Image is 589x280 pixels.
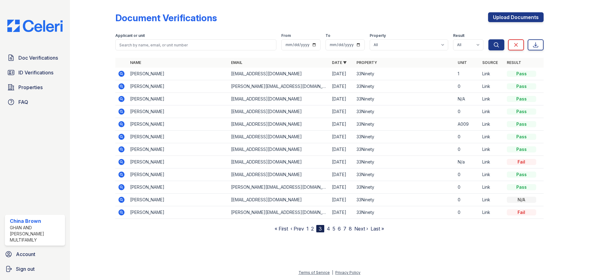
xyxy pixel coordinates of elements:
[455,118,480,131] td: A009
[356,60,377,65] a: Property
[354,118,455,131] td: 33Ninety
[329,181,354,194] td: [DATE]
[5,66,65,79] a: ID Verifications
[329,206,354,219] td: [DATE]
[229,93,329,105] td: [EMAIL_ADDRESS][DOMAIN_NAME]
[229,68,329,80] td: [EMAIL_ADDRESS][DOMAIN_NAME]
[349,226,352,232] a: 8
[18,98,28,106] span: FAQ
[332,270,333,275] div: |
[128,206,229,219] td: [PERSON_NAME]
[16,265,35,273] span: Sign out
[354,105,455,118] td: 33Ninety
[507,172,536,178] div: Pass
[338,226,341,232] a: 6
[455,131,480,143] td: 0
[18,54,58,61] span: Doc Verifications
[354,206,455,219] td: 33Ninety
[507,209,536,215] div: Fail
[128,168,229,181] td: [PERSON_NAME]
[329,93,354,105] td: [DATE]
[2,248,67,260] a: Account
[488,12,544,22] a: Upload Documents
[231,60,242,65] a: Email
[507,60,521,65] a: Result
[325,33,330,38] label: To
[229,206,329,219] td: [PERSON_NAME][EMAIL_ADDRESS][DOMAIN_NAME]
[311,226,314,232] a: 2
[10,225,63,243] div: Ghan and [PERSON_NAME] Multifamily
[281,33,291,38] label: From
[130,60,141,65] a: Name
[298,270,330,275] a: Terms of Service
[458,60,467,65] a: Unit
[354,226,368,232] a: Next ›
[455,143,480,156] td: 0
[10,217,63,225] div: China Brown
[455,194,480,206] td: 0
[329,168,354,181] td: [DATE]
[229,181,329,194] td: [PERSON_NAME][EMAIL_ADDRESS][DOMAIN_NAME]
[507,197,536,203] div: N/A
[229,156,329,168] td: [EMAIL_ADDRESS][DOMAIN_NAME]
[354,68,455,80] td: 33Ninety
[128,68,229,80] td: [PERSON_NAME]
[354,143,455,156] td: 33Ninety
[2,20,67,32] img: CE_Logo_Blue-a8612792a0a2168367f1c8372b55b34899dd931a85d93a1a3d3e32e68fde9ad4.png
[354,131,455,143] td: 33Ninety
[329,156,354,168] td: [DATE]
[128,194,229,206] td: [PERSON_NAME]
[316,225,324,232] div: 3
[507,134,536,140] div: Pass
[507,146,536,152] div: Pass
[354,156,455,168] td: 33Ninety
[480,194,504,206] td: Link
[291,226,304,232] a: ‹ Prev
[229,118,329,131] td: [EMAIL_ADDRESS][DOMAIN_NAME]
[329,80,354,93] td: [DATE]
[128,131,229,143] td: [PERSON_NAME]
[229,131,329,143] td: [EMAIL_ADDRESS][DOMAIN_NAME]
[329,131,354,143] td: [DATE]
[128,118,229,131] td: [PERSON_NAME]
[507,83,536,89] div: Pass
[333,226,335,232] a: 5
[507,184,536,190] div: Pass
[354,194,455,206] td: 33Ninety
[128,181,229,194] td: [PERSON_NAME]
[455,181,480,194] td: 0
[128,80,229,93] td: [PERSON_NAME]
[115,39,276,50] input: Search by name, email, or unit number
[329,143,354,156] td: [DATE]
[455,156,480,168] td: N/a
[480,80,504,93] td: Link
[128,156,229,168] td: [PERSON_NAME]
[482,60,498,65] a: Source
[455,80,480,93] td: 0
[354,93,455,105] td: 33Ninety
[229,168,329,181] td: [EMAIL_ADDRESS][DOMAIN_NAME]
[507,108,536,115] div: Pass
[128,143,229,156] td: [PERSON_NAME]
[5,52,65,64] a: Doc Verifications
[335,270,360,275] a: Privacy Policy
[455,93,480,105] td: N/A
[480,131,504,143] td: Link
[329,118,354,131] td: [DATE]
[16,250,35,258] span: Account
[480,68,504,80] td: Link
[18,84,43,91] span: Properties
[453,33,464,38] label: Result
[371,226,384,232] a: Last »
[480,181,504,194] td: Link
[455,68,480,80] td: 1
[128,93,229,105] td: [PERSON_NAME]
[306,226,309,232] a: 1
[329,194,354,206] td: [DATE]
[229,143,329,156] td: [EMAIL_ADDRESS][DOMAIN_NAME]
[455,168,480,181] td: 0
[354,168,455,181] td: 33Ninety
[354,181,455,194] td: 33Ninety
[480,168,504,181] td: Link
[2,263,67,275] button: Sign out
